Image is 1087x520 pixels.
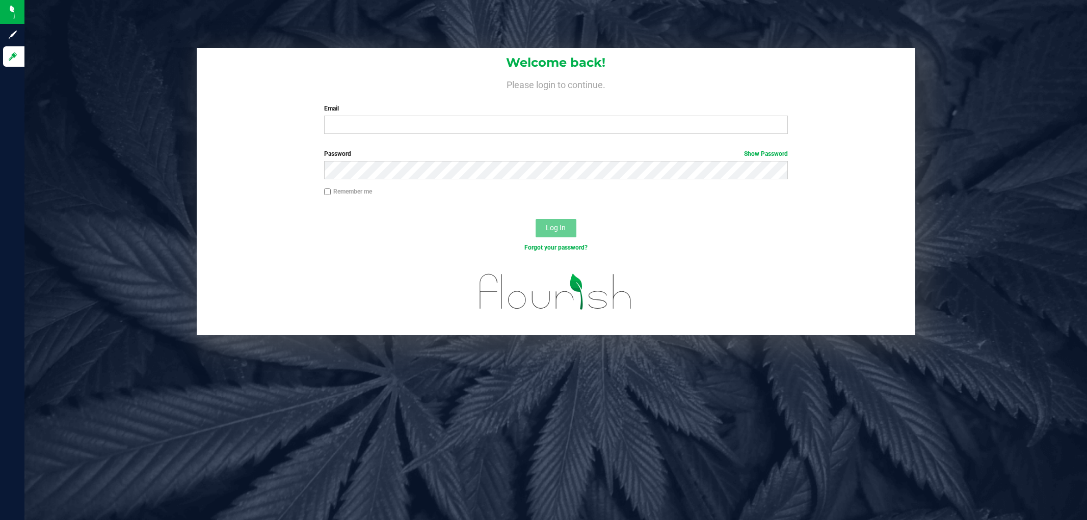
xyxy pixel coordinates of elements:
[197,56,915,69] h1: Welcome back!
[8,30,18,40] inline-svg: Sign up
[466,263,646,320] img: flourish_logo.svg
[324,104,788,113] label: Email
[546,224,566,232] span: Log In
[197,77,915,90] h4: Please login to continue.
[8,51,18,62] inline-svg: Log in
[524,244,588,251] a: Forgot your password?
[324,187,372,196] label: Remember me
[744,150,788,157] a: Show Password
[536,219,576,237] button: Log In
[324,188,331,196] input: Remember me
[324,150,351,157] span: Password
